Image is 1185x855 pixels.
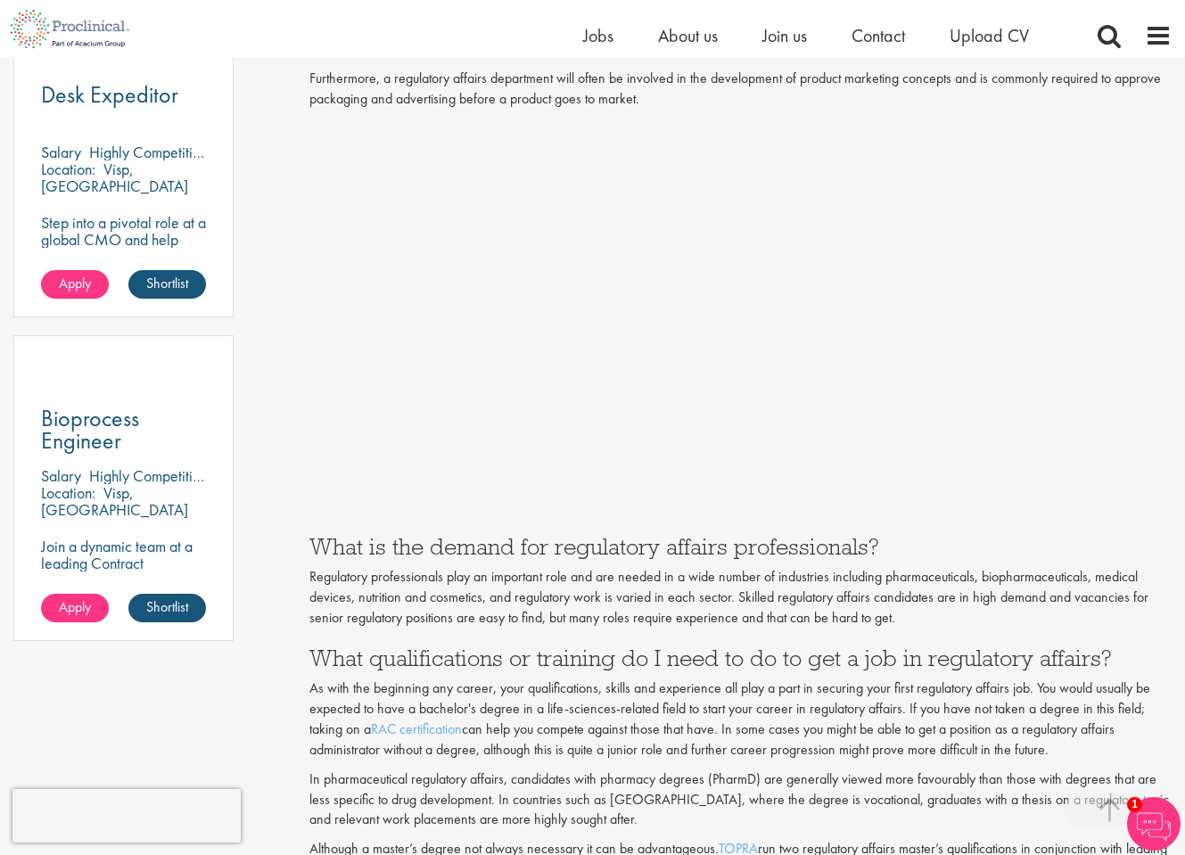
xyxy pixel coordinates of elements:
[41,214,206,282] p: Step into a pivotal role at a global CMO and help shape the future of healthcare.
[41,142,81,162] span: Salary
[89,142,208,162] p: Highly Competitive
[309,69,1172,110] p: Furthermore, a regulatory affairs department will often be involved in the development of product...
[59,274,91,292] span: Apply
[41,79,178,110] span: Desk Expeditor
[309,646,1172,670] h3: What qualifications or training do I need to do to get a job in regulatory affairs?
[309,769,1172,831] p: In pharmaceutical regulatory affairs, candidates with pharmacy degrees (PharmD) are generally vie...
[658,24,718,47] a: About us
[309,567,1172,629] p: Regulatory professionals play an important role and are needed in a wide number of industries inc...
[371,719,462,738] a: RAC certification
[128,270,206,299] a: Shortlist
[41,270,109,299] a: Apply
[41,159,188,196] p: Visp, [GEOGRAPHIC_DATA]
[41,465,81,486] span: Salary
[309,69,1161,108] span: mmonly required to approve packaging and advertising before a product goes to market.
[852,24,905,47] a: Contact
[41,482,188,520] p: Visp, [GEOGRAPHIC_DATA]
[762,24,807,47] a: Join us
[12,789,241,843] iframe: reCAPTCHA
[41,594,109,622] a: Apply
[1127,797,1181,851] img: Chatbot
[128,594,206,622] a: Shortlist
[309,535,1172,558] h3: What is the demand for regulatory affairs professionals?
[1127,797,1142,812] span: 1
[41,407,206,452] a: Bioprocess Engineer
[89,465,208,486] p: Highly Competitive
[309,678,1172,760] p: As with the beginning any career, your qualifications, skills and experience all play a part in s...
[59,597,91,616] span: Apply
[41,482,95,503] span: Location:
[583,24,613,47] a: Jobs
[950,24,1029,47] a: Upload CV
[41,159,95,179] span: Location:
[41,538,206,656] p: Join a dynamic team at a leading Contract Manufacturing Organisation (CMO) and contribute to grou...
[309,119,1023,511] iframe: What skills are important in regulatory affairs - ProTip
[41,84,206,106] a: Desk Expeditor
[41,403,139,456] span: Bioprocess Engineer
